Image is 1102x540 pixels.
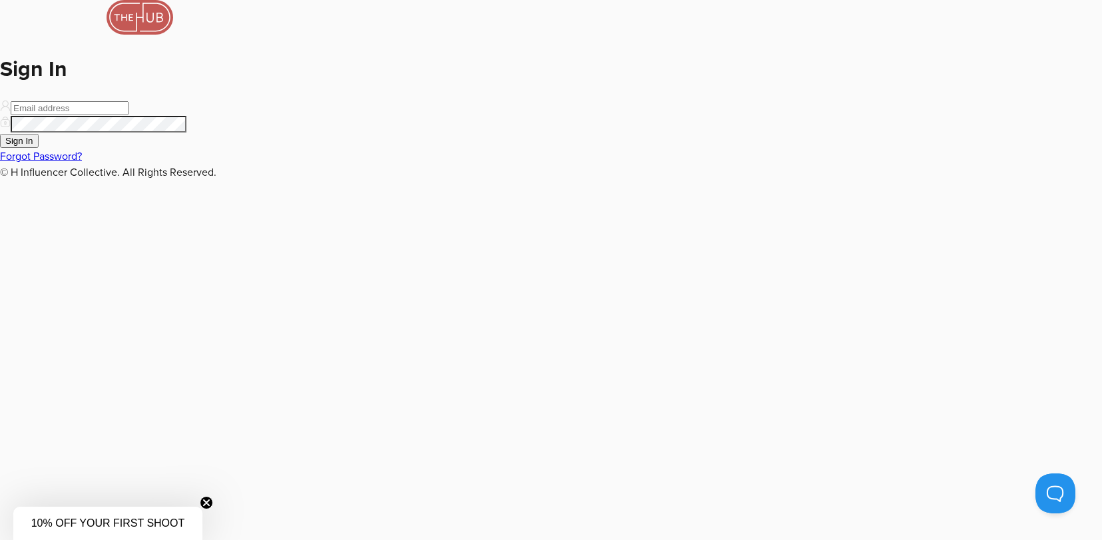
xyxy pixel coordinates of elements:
[200,496,213,509] button: Close teaser
[1035,473,1075,513] iframe: Toggle Customer Support
[5,136,33,146] span: Sign In
[31,517,185,529] span: 10% OFF YOUR FIRST SHOOT
[13,507,202,540] div: 10% OFF YOUR FIRST SHOOTClose teaser
[11,101,129,115] input: Email address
